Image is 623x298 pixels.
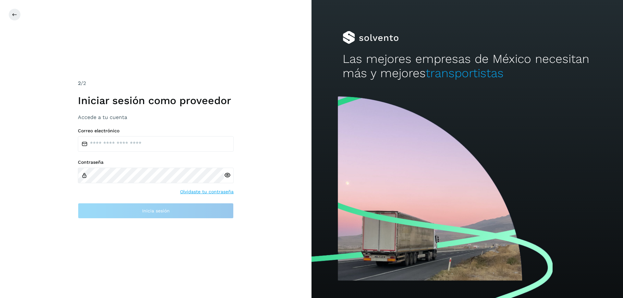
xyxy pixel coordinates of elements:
[78,79,234,87] div: /2
[78,80,81,86] span: 2
[78,203,234,219] button: Inicia sesión
[78,160,234,165] label: Contraseña
[426,66,504,80] span: transportistas
[78,94,234,107] h1: Iniciar sesión como proveedor
[180,188,234,195] a: Olvidaste tu contraseña
[78,114,234,120] h3: Accede a tu cuenta
[343,52,592,81] h2: Las mejores empresas de México necesitan más y mejores
[142,209,170,213] span: Inicia sesión
[78,128,234,134] label: Correo electrónico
